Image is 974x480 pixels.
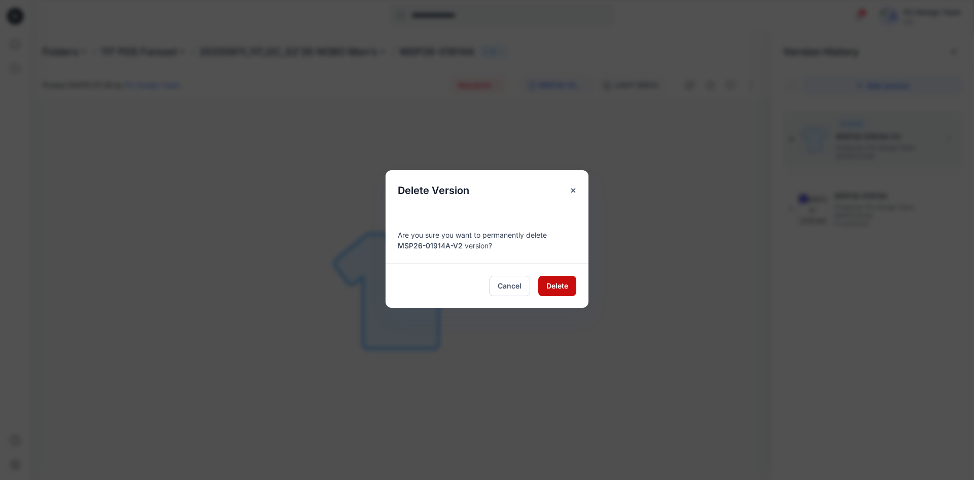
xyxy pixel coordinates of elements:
[489,276,530,296] button: Cancel
[398,241,463,250] span: MSP26-01914A-V2
[538,276,576,296] button: Delete
[398,223,576,251] div: Are you sure you want to permanently delete version?
[546,280,568,291] span: Delete
[386,170,481,211] h5: Delete Version
[498,280,521,291] span: Cancel
[564,181,582,200] button: Close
